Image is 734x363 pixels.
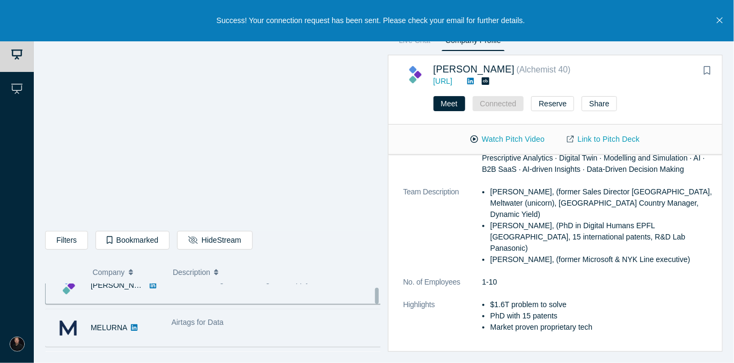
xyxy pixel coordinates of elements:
[10,337,25,352] img: Cam Crowder's Account
[46,35,380,223] iframe: Alchemist Class XL Demo Day: Vault
[403,63,426,86] img: Kimaru AI's Logo
[459,130,556,149] button: Watch Pitch Video
[473,96,524,111] button: Connected
[556,130,651,149] a: Link to Pitch Deck
[173,261,210,284] span: Description
[93,261,162,284] button: Company
[57,274,79,297] img: Kimaru AI's Logo
[531,96,574,111] button: Reserve
[403,299,482,344] dt: Highlights
[517,65,571,74] small: ( Alchemist 40 )
[93,261,125,284] span: Company
[403,141,482,186] dt: Categories
[172,318,224,326] span: Airtags for Data
[434,96,465,111] button: Meet
[395,34,435,51] a: Live Chat
[173,261,373,284] button: Description
[700,63,715,78] button: Bookmark
[490,310,716,322] li: PhD with 15 patents
[91,323,127,332] a: MELURNA
[490,299,716,310] li: $1.6T problem to solve
[582,96,616,111] button: Share
[57,317,79,339] img: MELURNA's Logo
[96,231,170,250] button: Bookmarked
[490,254,716,265] li: [PERSON_NAME], (former Microsoft & NYK Line executive)
[403,186,482,277] dt: Team Description
[403,277,482,299] dt: No. of Employees
[442,34,504,51] a: Company Profile
[177,231,252,250] button: HideStream
[434,77,453,85] a: [URL]
[482,277,717,288] dd: 1-10
[490,186,716,220] li: [PERSON_NAME], (former Sales Director [GEOGRAPHIC_DATA], Meltwater (unicorn), [GEOGRAPHIC_DATA] C...
[434,64,515,75] a: [PERSON_NAME]
[490,322,716,333] li: Market proven proprietary tech
[45,231,88,250] button: Filters
[172,275,332,284] span: Decision Intelligence for the global supply chain.
[216,15,525,26] p: Success! Your connection request has been sent. Please check your email for further details.
[91,281,152,289] a: [PERSON_NAME]
[482,142,705,173] span: Supply Chain · Predictive Modeling · Decision Intelligence · Prescriptive Analytics · Digital Twi...
[490,220,716,254] li: [PERSON_NAME], (PhD in Digital Humans EPFL [GEOGRAPHIC_DATA], 15 international patents, R&D Lab P...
